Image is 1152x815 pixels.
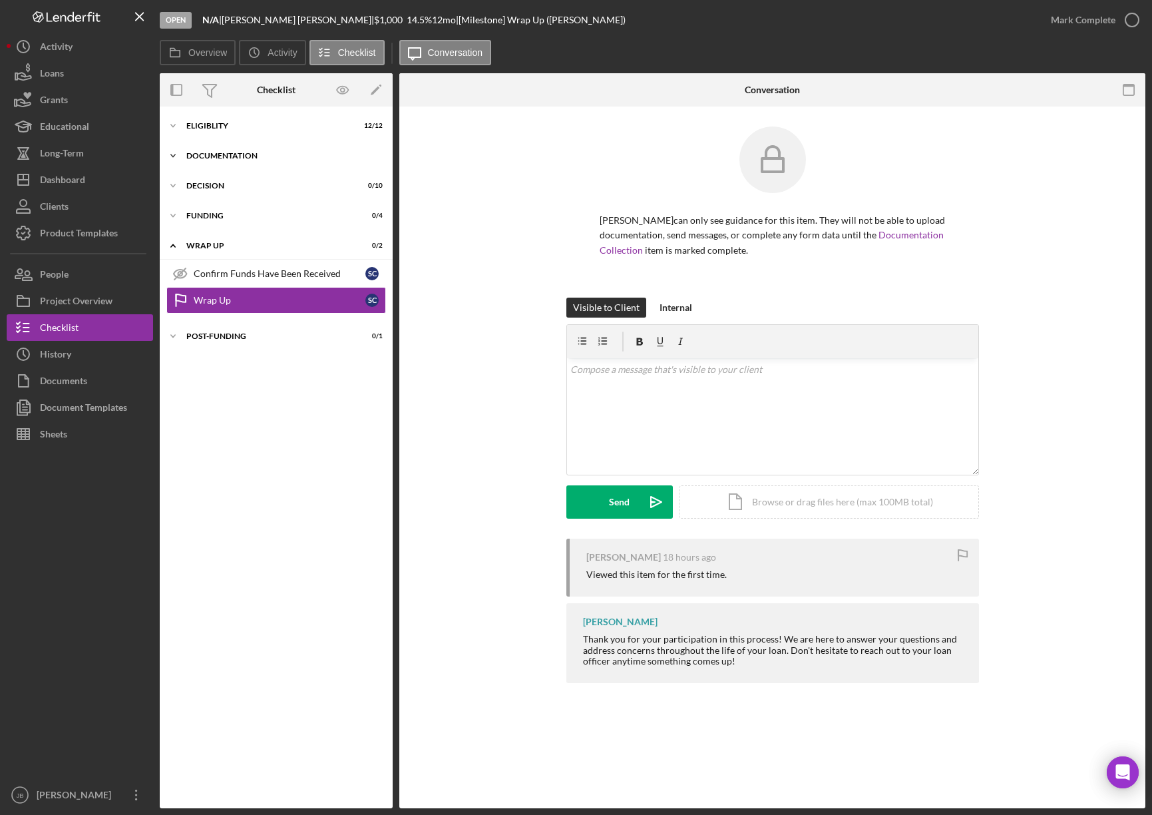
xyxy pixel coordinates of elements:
div: Activity [40,33,73,63]
button: Internal [653,298,699,318]
div: Document Templates [40,394,127,424]
button: Loans [7,60,153,87]
a: Documentation Collection [600,229,944,255]
div: Open Intercom Messenger [1107,756,1139,788]
div: Viewed this item for the first time. [586,569,727,580]
button: Visible to Client [566,298,646,318]
button: Mark Complete [1038,7,1145,33]
a: Confirm Funds Have Been ReceivedSC [166,260,386,287]
div: Checklist [257,85,295,95]
div: S C [365,294,379,307]
div: Conversation [745,85,800,95]
div: 14.5 % [407,15,432,25]
button: Checklist [309,40,385,65]
button: Activity [239,40,305,65]
div: 0 / 1 [359,332,383,340]
text: JB [16,792,23,799]
button: Long-Term [7,140,153,166]
button: Send [566,485,673,519]
div: Product Templates [40,220,118,250]
div: Internal [660,298,692,318]
div: [PERSON_NAME] [583,617,658,627]
span: $1,000 [374,14,403,25]
div: Confirm Funds Have Been Received [194,268,365,279]
div: Thank you for your participation in this process! We are here to answer your questions and addres... [583,634,966,666]
p: [PERSON_NAME] can only see guidance for this item. They will not be able to upload documentation,... [600,213,946,258]
button: History [7,341,153,368]
b: N/A [202,14,219,25]
button: People [7,261,153,288]
div: Funding [186,212,349,220]
div: [PERSON_NAME] [586,552,661,563]
div: Mark Complete [1051,7,1115,33]
div: People [40,261,69,291]
button: Sheets [7,421,153,447]
label: Conversation [428,47,483,58]
button: Document Templates [7,394,153,421]
button: Dashboard [7,166,153,193]
div: | [Milestone] Wrap Up ([PERSON_NAME]) [456,15,626,25]
div: Send [609,485,630,519]
button: JB[PERSON_NAME] [7,782,153,808]
button: Activity [7,33,153,60]
button: Documents [7,368,153,394]
div: Loans [40,60,64,90]
div: Grants [40,87,68,117]
label: Checklist [338,47,376,58]
div: Wrap Up [194,295,365,306]
button: Educational [7,113,153,140]
div: Educational [40,113,89,143]
div: 0 / 10 [359,182,383,190]
div: 12 mo [432,15,456,25]
div: Long-Term [40,140,84,170]
div: Wrap up [186,242,349,250]
a: Wrap UpSC [166,287,386,314]
div: Documentation [186,152,376,160]
div: History [40,341,71,371]
div: Decision [186,182,349,190]
label: Activity [268,47,297,58]
time: 2025-09-09 21:35 [663,552,716,563]
div: Checklist [40,314,79,344]
div: Open [160,12,192,29]
button: Clients [7,193,153,220]
button: Overview [160,40,236,65]
div: Clients [40,193,69,223]
button: Project Overview [7,288,153,314]
div: | [202,15,222,25]
div: Documents [40,368,87,398]
div: Visible to Client [573,298,640,318]
div: Eligiblity [186,122,349,130]
button: Product Templates [7,220,153,246]
button: Grants [7,87,153,113]
div: 12 / 12 [359,122,383,130]
div: 0 / 2 [359,242,383,250]
button: Conversation [399,40,492,65]
div: S C [365,267,379,280]
button: Checklist [7,314,153,341]
label: Overview [188,47,227,58]
div: Project Overview [40,288,112,318]
div: Dashboard [40,166,85,196]
div: [PERSON_NAME] [PERSON_NAME] | [222,15,374,25]
div: 0 / 4 [359,212,383,220]
div: Sheets [40,421,67,451]
div: [PERSON_NAME] [33,782,120,812]
div: Post-Funding [186,332,349,340]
